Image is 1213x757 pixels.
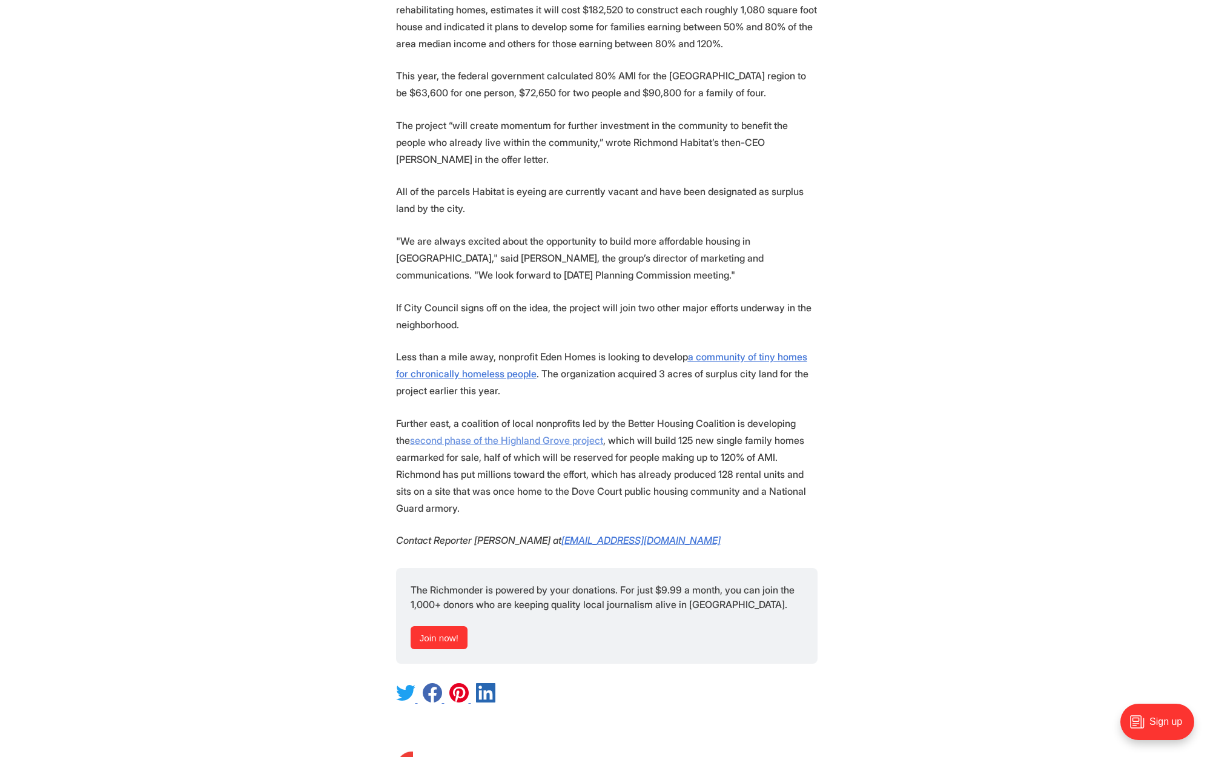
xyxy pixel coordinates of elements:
a: [EMAIL_ADDRESS][DOMAIN_NAME] [561,534,721,546]
p: Further east, a coalition of local nonprofits led by the Better Housing Coalition is developing t... [396,415,818,517]
p: If City Council signs off on the idea, the project will join two other major efforts underway in ... [396,299,818,333]
p: This year, the federal government calculated 80% AMI for the [GEOGRAPHIC_DATA] region to be $63,6... [396,67,818,101]
iframe: portal-trigger [1110,698,1213,757]
a: second phase of the Highland Grove project [410,434,603,446]
p: "We are always excited about the opportunity to build more affordable housing in [GEOGRAPHIC_DATA... [396,233,818,283]
em: Contact Reporter [PERSON_NAME] at [396,534,561,546]
a: Join now! [411,626,468,649]
span: The Richmonder is powered by your donations. For just $9.99 a month, you can join the 1,000+ dono... [411,584,797,610]
p: The project “will create momentum for further investment in the community to benefit the people w... [396,117,818,168]
p: Less than a mile away, nonprofit Eden Homes is looking to develop . The organization acquired 3 a... [396,348,818,399]
p: All of the parcels Habitat is eyeing are currently vacant and have been designated as surplus lan... [396,183,818,217]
